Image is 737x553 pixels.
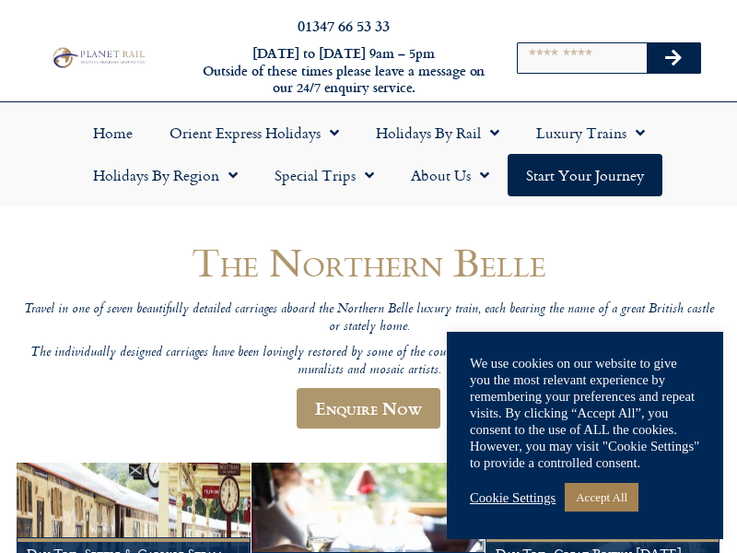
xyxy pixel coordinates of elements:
a: Holidays by Region [75,154,256,196]
div: We use cookies on our website to give you the most relevant experience by remembering your prefer... [470,355,700,471]
a: Enquire Now [297,388,440,429]
nav: Menu [9,112,728,196]
a: Start your Journey [508,154,662,196]
a: Orient Express Holidays [151,112,357,154]
a: About Us [392,154,508,196]
a: 01347 66 53 33 [298,15,390,36]
button: Search [647,43,700,73]
a: Cookie Settings [470,489,556,506]
p: The individually designed carriages have been lovingly restored by some of the country’s top craf... [17,345,720,379]
img: Planet Rail Train Holidays Logo [49,45,147,69]
a: Holidays by Rail [357,112,518,154]
a: Accept All [565,483,638,512]
a: Home [75,112,151,154]
a: Luxury Trains [518,112,663,154]
p: Travel in one of seven beautifully detailed carriages aboard the Northern Belle luxury train, eac... [17,301,720,335]
h6: [DATE] to [DATE] 9am – 5pm Outside of these times please leave a message on our 24/7 enquiry serv... [201,45,486,97]
h1: The Northern Belle [17,241,720,284]
a: Special Trips [256,154,392,196]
